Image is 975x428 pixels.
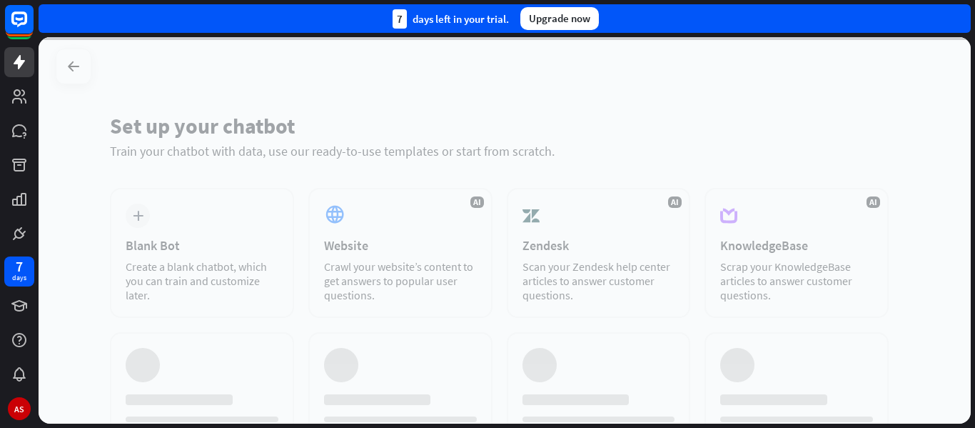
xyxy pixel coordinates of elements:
[393,9,407,29] div: 7
[520,7,599,30] div: Upgrade now
[12,273,26,283] div: days
[393,9,509,29] div: days left in your trial.
[16,260,23,273] div: 7
[8,397,31,420] div: AS
[4,257,34,287] a: 7 days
